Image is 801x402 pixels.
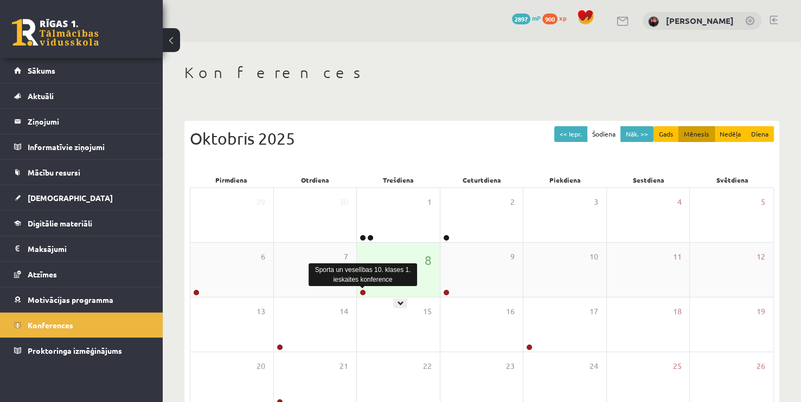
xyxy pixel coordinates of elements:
[28,295,113,304] span: Motivācijas programma
[14,185,149,210] a: [DEMOGRAPHIC_DATA]
[714,126,746,142] button: Nedēļa
[28,269,57,279] span: Atzīmes
[757,251,765,263] span: 12
[28,193,113,203] span: [DEMOGRAPHIC_DATA]
[28,134,149,159] legend: Informatīvie ziņojumi
[14,83,149,108] a: Aktuāli
[542,14,572,22] a: 900 xp
[28,66,55,75] span: Sākums
[607,172,690,187] div: Sestdiena
[28,91,54,101] span: Aktuāli
[559,14,566,22] span: xp
[554,126,587,142] button: << Iepr.
[761,196,765,208] span: 5
[512,14,541,22] a: 2897 mP
[184,63,779,82] h1: Konferences
[14,58,149,83] a: Sākums
[14,160,149,185] a: Mācību resursi
[532,14,541,22] span: mP
[653,126,679,142] button: Gads
[28,167,80,177] span: Mācību resursi
[28,109,149,134] legend: Ziņojumi
[510,196,515,208] span: 2
[542,14,558,24] span: 900
[672,306,681,317] span: 18
[506,306,515,317] span: 16
[14,211,149,236] a: Digitālie materiāli
[12,19,99,46] a: Rīgas 1. Tālmācības vidusskola
[523,172,607,187] div: Piekdiena
[506,360,515,372] span: 23
[510,251,515,263] span: 9
[14,338,149,363] a: Proktoringa izmēģinājums
[257,196,265,208] span: 29
[28,218,92,228] span: Digitālie materiāli
[427,196,432,208] span: 1
[589,251,598,263] span: 10
[512,14,530,24] span: 2897
[257,360,265,372] span: 20
[14,134,149,159] a: Informatīvie ziņojumi
[672,251,681,263] span: 11
[690,172,774,187] div: Svētdiena
[339,196,348,208] span: 30
[344,251,348,263] span: 7
[746,126,774,142] button: Diena
[666,15,734,26] a: [PERSON_NAME]
[28,236,149,261] legend: Maksājumi
[425,251,432,269] span: 8
[273,172,357,187] div: Otrdiena
[14,262,149,287] a: Atzīmes
[28,346,122,355] span: Proktoringa izmēģinājums
[190,126,774,151] div: Oktobris 2025
[440,172,524,187] div: Ceturtdiena
[672,360,681,372] span: 25
[589,306,598,317] span: 17
[594,196,598,208] span: 3
[678,126,715,142] button: Mēnesis
[423,306,432,317] span: 15
[14,287,149,312] a: Motivācijas programma
[589,360,598,372] span: 24
[339,306,348,317] span: 14
[423,360,432,372] span: 22
[309,263,417,286] div: Sporta un veselības 10. klases 1. ieskaites konference
[648,16,659,27] img: Mārcis Līvens
[357,172,440,187] div: Trešdiena
[14,109,149,134] a: Ziņojumi
[28,320,73,330] span: Konferences
[677,196,681,208] span: 4
[14,236,149,261] a: Maksājumi
[339,360,348,372] span: 21
[757,360,765,372] span: 26
[14,313,149,338] a: Konferences
[620,126,653,142] button: Nāk. >>
[261,251,265,263] span: 6
[587,126,621,142] button: Šodiena
[190,172,273,187] div: Pirmdiena
[757,306,765,317] span: 19
[257,306,265,317] span: 13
